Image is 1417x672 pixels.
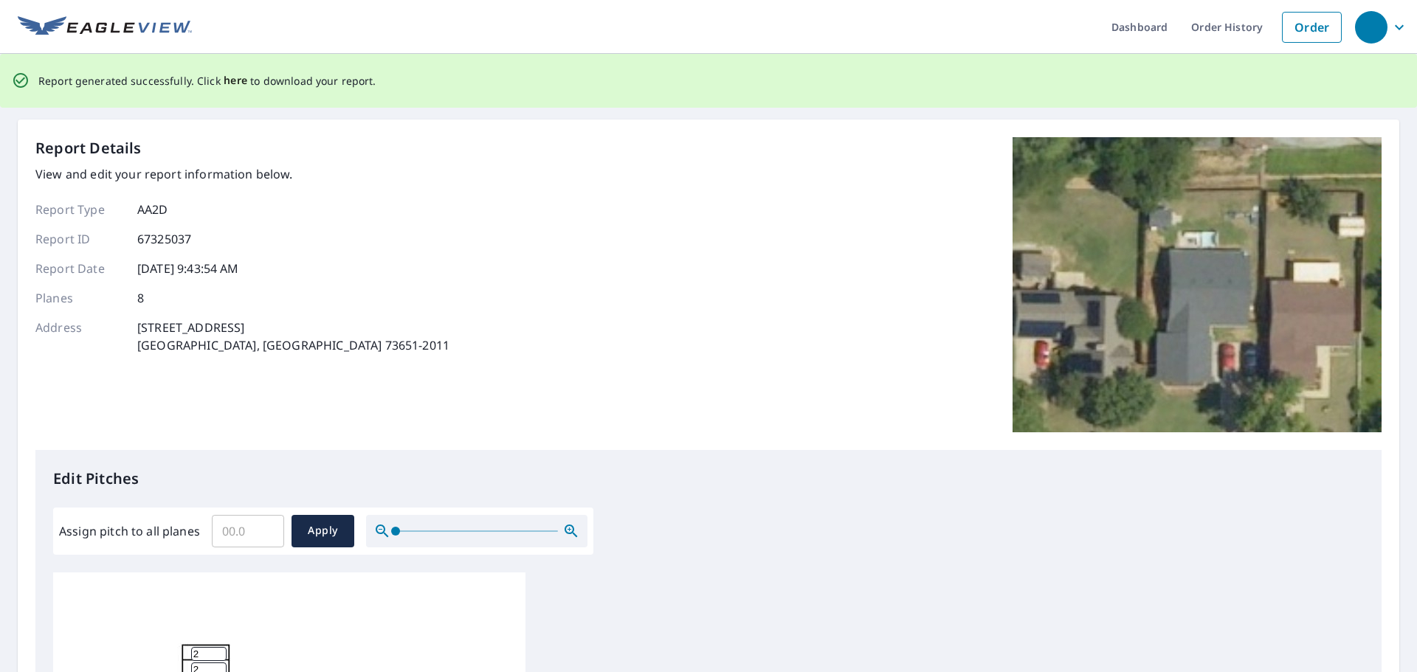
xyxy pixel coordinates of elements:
span: Apply [303,522,342,540]
label: Assign pitch to all planes [59,522,200,540]
p: Report Details [35,137,142,159]
p: AA2D [137,201,168,218]
p: Planes [35,289,124,307]
p: [DATE] 9:43:54 AM [137,260,239,277]
img: Top image [1013,137,1382,432]
p: Report generated successfully. Click to download your report. [38,72,376,90]
p: 67325037 [137,230,191,248]
p: Report Type [35,201,124,218]
p: Report Date [35,260,124,277]
button: Apply [292,515,354,547]
a: Order [1282,12,1342,43]
p: Address [35,319,124,354]
button: here [224,72,248,90]
img: EV Logo [18,16,192,38]
p: Edit Pitches [53,468,1364,490]
p: View and edit your report information below. [35,165,449,183]
p: Report ID [35,230,124,248]
p: 8 [137,289,144,307]
p: [STREET_ADDRESS] [GEOGRAPHIC_DATA], [GEOGRAPHIC_DATA] 73651-2011 [137,319,449,354]
input: 00.0 [212,510,284,552]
